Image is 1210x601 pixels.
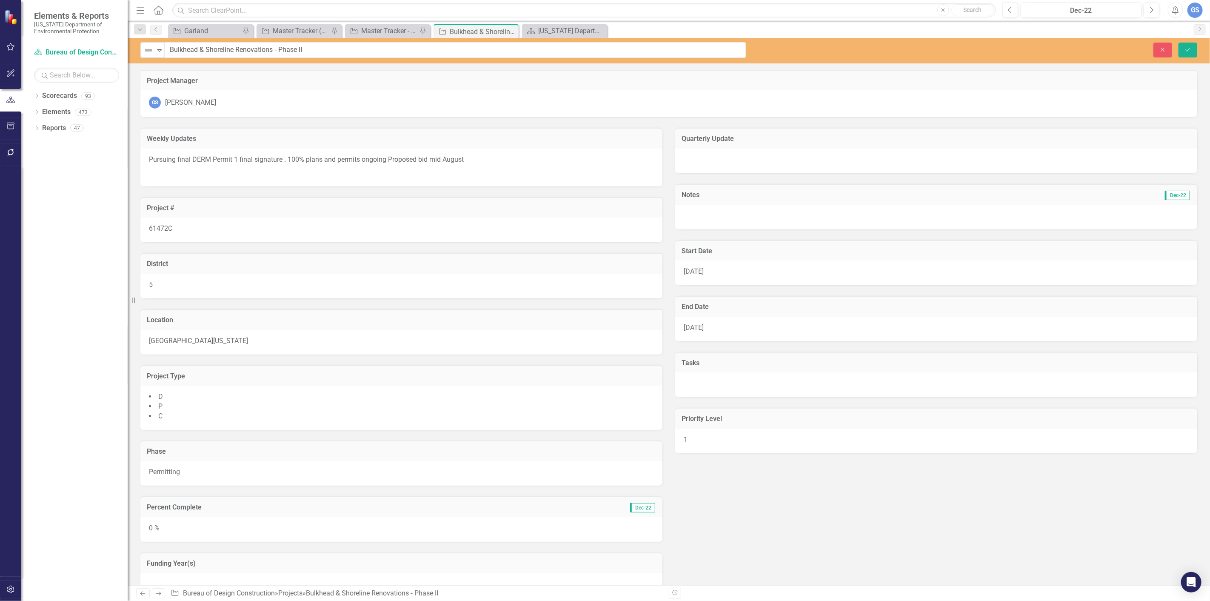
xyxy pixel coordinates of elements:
[963,6,982,13] span: Search
[147,260,656,268] h3: District
[524,26,605,36] a: [US_STATE] Department of Environmental Protection
[172,3,996,18] input: Search ClearPoint...
[1181,572,1201,592] div: Open Intercom Messenger
[684,323,704,332] span: [DATE]
[278,589,302,597] a: Projects
[538,26,605,36] div: [US_STATE] Department of Environmental Protection
[682,247,1191,255] h3: Start Date
[75,109,91,116] div: 473
[147,135,656,143] h3: Weekly Updates
[34,68,119,83] input: Search Below...
[170,26,240,36] a: Garland
[42,123,66,133] a: Reports
[273,26,329,36] div: Master Tracker (External)
[81,92,95,100] div: 93
[630,503,655,512] span: Dec-22
[42,107,71,117] a: Elements
[1187,3,1203,18] button: GS
[147,77,1191,85] h3: Project Manager
[682,359,1191,367] h3: Tasks
[183,589,275,597] a: Bureau of Design Construction
[34,48,119,57] a: Bureau of Design Construction
[682,191,889,199] h3: Notes
[184,26,240,36] div: Garland
[149,97,161,109] div: GS
[158,412,163,420] span: C
[164,42,746,58] input: This field is required
[147,372,656,380] h3: Project Type
[149,337,248,345] span: [GEOGRAPHIC_DATA][US_STATE]
[149,224,654,234] p: 61472C
[1024,6,1139,16] div: Dec-22
[450,26,517,37] div: Bulkhead & Shoreline Renovations ‐ Phase II
[347,26,417,36] a: Master Tracker - Current User
[158,392,163,401] span: D
[259,26,329,36] a: Master Tracker (External)
[158,402,163,410] span: P
[682,415,1191,423] h3: Priority Level
[361,26,417,36] div: Master Tracker - Current User
[70,125,84,132] div: 47
[149,468,180,476] span: Permitting
[147,560,656,567] h3: Funding Year(s)
[140,517,662,542] div: 0 %
[147,448,656,455] h3: Phase
[149,280,153,289] span: 5
[147,316,656,324] h3: Location
[42,91,77,101] a: Scorecards
[682,303,1191,311] h3: End Date
[143,45,154,55] img: Not Defined
[951,4,994,16] button: Search
[682,135,1191,143] h3: Quarterly Update
[34,11,119,21] span: Elements & Reports
[149,155,654,166] p: Pursuing final DERM Permit 1 final signature . 100% plans and permits ongoing Proposed bid mid Au...
[684,435,688,444] span: 1
[171,589,662,598] div: » »
[147,504,493,511] h3: Percent Complete
[147,204,656,212] h3: Project #
[1165,191,1190,200] span: Dec-22
[34,21,119,35] small: [US_STATE] Department of Environmental Protection
[1021,3,1142,18] button: Dec-22
[165,98,216,108] div: [PERSON_NAME]
[4,9,19,25] img: ClearPoint Strategy
[306,589,438,597] div: Bulkhead & Shoreline Renovations ‐ Phase II
[684,267,704,275] span: [DATE]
